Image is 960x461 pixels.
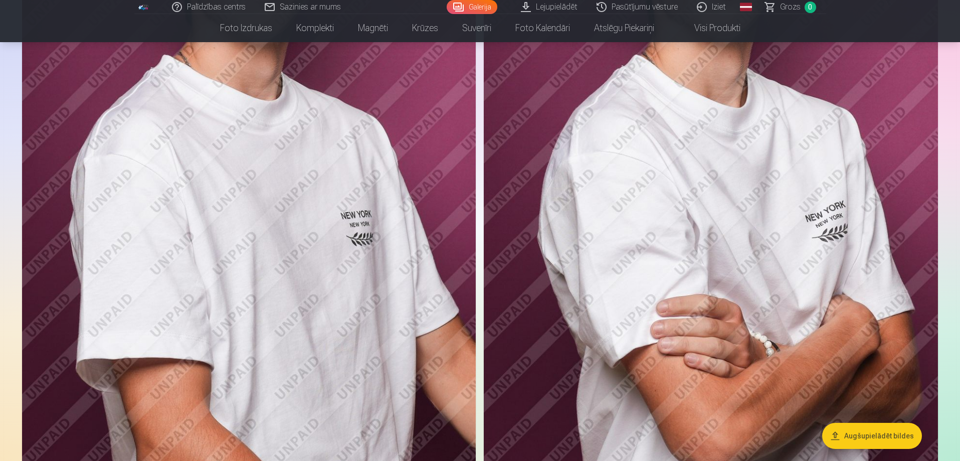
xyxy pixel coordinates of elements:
[346,14,400,42] a: Magnēti
[666,14,752,42] a: Visi produkti
[582,14,666,42] a: Atslēgu piekariņi
[400,14,450,42] a: Krūzes
[284,14,346,42] a: Komplekti
[805,2,816,13] span: 0
[780,1,801,13] span: Grozs
[450,14,503,42] a: Suvenīri
[208,14,284,42] a: Foto izdrukas
[138,4,149,10] img: /fa1
[822,423,922,449] button: Augšupielādēt bildes
[503,14,582,42] a: Foto kalendāri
